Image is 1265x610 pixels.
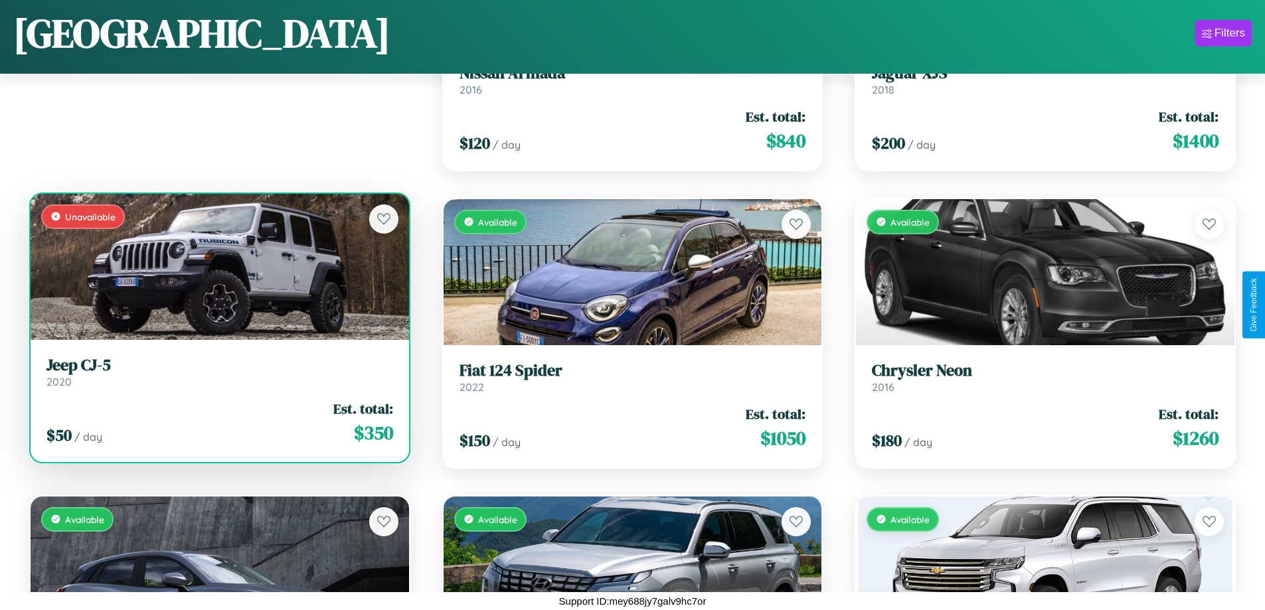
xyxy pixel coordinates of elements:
[890,216,930,228] span: Available
[872,64,1219,83] h3: Jaguar XJS
[354,419,393,446] span: $ 350
[746,107,805,126] span: Est. total:
[46,356,393,388] a: Jeep CJ-52020
[1173,425,1219,451] span: $ 1260
[890,514,930,525] span: Available
[1215,27,1245,40] div: Filters
[460,64,806,96] a: Nissan Armada2016
[908,138,936,151] span: / day
[1159,404,1219,423] span: Est. total:
[460,361,806,380] h3: Fiat 124 Spider
[65,514,104,525] span: Available
[872,361,1219,380] h3: Chrysler Neon
[1195,20,1252,46] button: Filters
[872,361,1219,394] a: Chrysler Neon2016
[766,127,805,154] span: $ 840
[46,375,72,388] span: 2020
[478,216,517,228] span: Available
[872,429,902,451] span: $ 180
[460,132,490,154] span: $ 120
[904,435,932,449] span: / day
[493,138,521,151] span: / day
[460,429,490,451] span: $ 150
[746,404,805,423] span: Est. total:
[460,380,484,394] span: 2022
[1159,107,1219,126] span: Est. total:
[1249,278,1258,332] div: Give Feedback
[333,399,393,418] span: Est. total:
[872,380,894,394] span: 2016
[460,64,806,83] h3: Nissan Armada
[46,356,393,375] h3: Jeep CJ-5
[872,132,905,154] span: $ 200
[493,435,521,449] span: / day
[65,211,116,222] span: Unavailable
[559,592,707,610] p: Support ID: mey688jy7galv9hc7or
[872,64,1219,96] a: Jaguar XJS2018
[74,430,102,443] span: / day
[760,425,805,451] span: $ 1050
[460,83,482,96] span: 2016
[478,514,517,525] span: Available
[460,361,806,394] a: Fiat 124 Spider2022
[1173,127,1219,154] span: $ 1400
[46,424,72,446] span: $ 50
[872,83,894,96] span: 2018
[13,6,390,60] h1: [GEOGRAPHIC_DATA]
